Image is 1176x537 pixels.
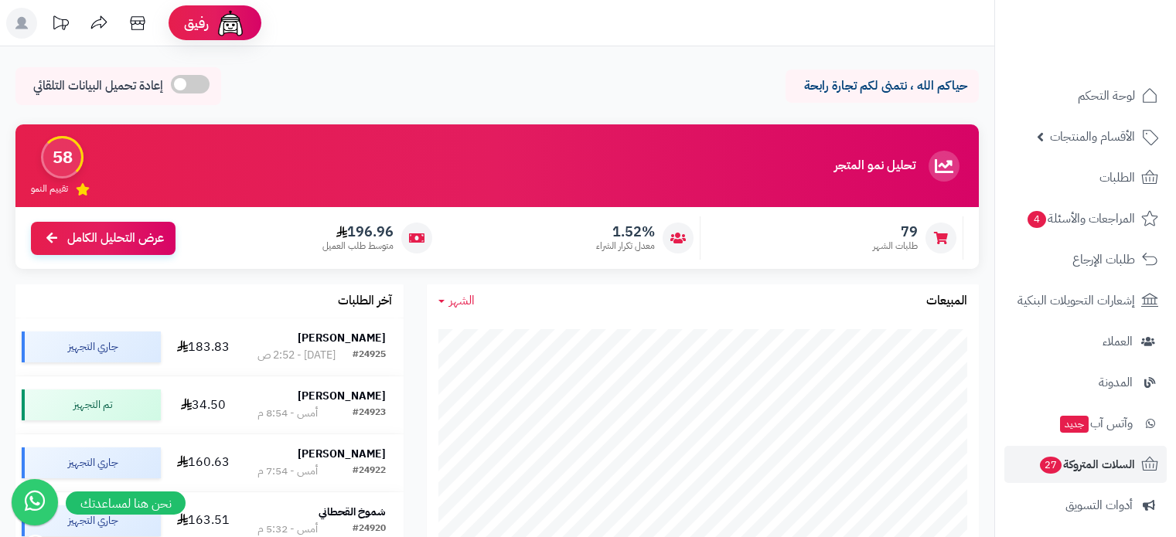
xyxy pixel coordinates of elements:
[1004,487,1167,524] a: أدوات التسويق
[1078,85,1135,107] span: لوحة التحكم
[338,294,392,308] h3: آخر الطلبات
[1004,446,1167,483] a: السلات المتروكة27
[215,8,246,39] img: ai-face.png
[1099,167,1135,189] span: الطلبات
[1004,282,1167,319] a: إشعارات التحويلات البنكية
[33,77,163,95] span: إعادة تحميل البيانات التلقائي
[1017,290,1135,311] span: إشعارات التحويلات البنكية
[1103,331,1133,352] span: العملاء
[353,464,386,479] div: #24922
[873,223,918,240] span: 79
[1099,372,1133,393] span: المدونة
[449,291,475,310] span: الشهر
[1065,495,1133,516] span: أدوات التسويق
[1060,416,1089,433] span: جديد
[1004,159,1167,196] a: الطلبات
[1004,241,1167,278] a: طلبات الإرجاع
[353,406,386,421] div: #24923
[1058,413,1133,434] span: وآتس آب
[22,447,161,478] div: جاري التجهيز
[322,223,394,240] span: 196.96
[31,222,176,255] a: عرض التحليل الكامل
[1004,77,1167,114] a: لوحة التحكم
[298,330,386,346] strong: [PERSON_NAME]
[596,223,655,240] span: 1.52%
[257,406,318,421] div: أمس - 8:54 م
[1004,364,1167,401] a: المدونة
[1004,323,1167,360] a: العملاء
[167,318,240,376] td: 183.83
[67,229,164,247] span: عرض التحليل الكامل
[926,294,967,308] h3: المبيعات
[353,522,386,537] div: #24920
[22,389,161,420] div: تم التجهيز
[22,331,161,362] div: جاري التجهيز
[257,348,336,363] div: [DATE] - 2:52 ص
[298,388,386,404] strong: [PERSON_NAME]
[31,182,68,195] span: تقييم النمو
[298,446,386,462] strong: [PERSON_NAME]
[873,240,918,253] span: طلبات الشهر
[1040,457,1062,474] span: 27
[1004,200,1167,237] a: المراجعات والأسئلة4
[1050,126,1135,148] span: الأقسام والمنتجات
[834,159,915,173] h3: تحليل نمو المتجر
[797,77,967,95] p: حياكم الله ، نتمنى لكم تجارة رابحة
[167,434,240,491] td: 160.63
[1072,249,1135,270] span: طلبات الإرجاع
[41,8,80,42] a: تحديثات المنصة
[257,464,318,479] div: أمس - 7:54 م
[1004,405,1167,442] a: وآتس آبجديد
[438,292,475,310] a: الشهر
[1038,454,1135,475] span: السلات المتروكة
[322,240,394,253] span: متوسط طلب العميل
[167,376,240,433] td: 34.50
[596,240,655,253] span: معدل تكرار الشراء
[353,348,386,363] div: #24925
[257,522,318,537] div: أمس - 5:32 م
[1026,208,1135,229] span: المراجعات والأسئلة
[1028,211,1046,228] span: 4
[22,505,161,536] div: جاري التجهيز
[1071,42,1161,74] img: logo-2.png
[184,14,209,32] span: رفيق
[319,504,386,520] strong: شموخ القحطاني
